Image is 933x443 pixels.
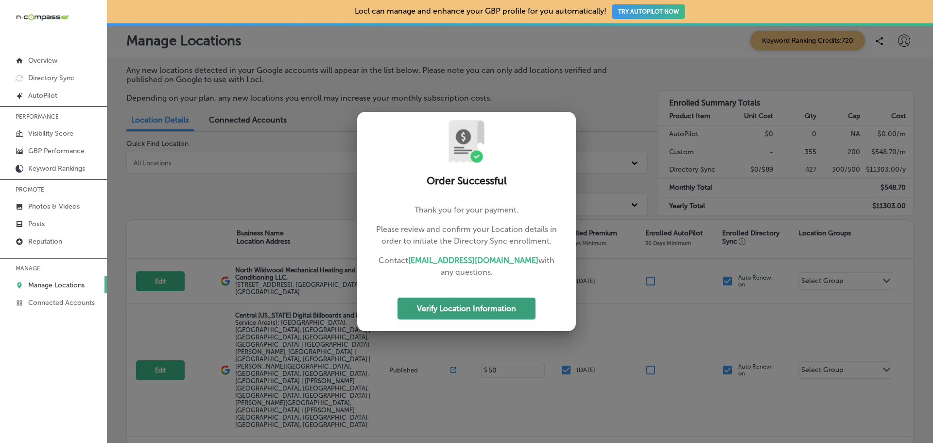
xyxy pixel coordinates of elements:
[28,129,73,138] p: Visibility Score
[28,220,45,228] p: Posts
[16,13,69,22] img: 660ab0bf-5cc7-4cb8-ba1c-48b5ae0f18e60NCTV_CLogo_TV_Black_-500x88.png
[28,56,57,65] p: Overview
[28,164,85,173] p: Keyword Rankings
[28,202,80,211] p: Photos & Videos
[373,255,560,278] p: Contact with any questions.
[408,256,538,265] a: [EMAIL_ADDRESS][DOMAIN_NAME]
[28,74,74,82] p: Directory Sync
[445,120,488,163] img: UryPoqUmSj4VC2ZdTn7sJzIzWBea8n9D3djSW0VNpAAAAABJRU5ErkJggg==
[397,298,536,319] button: Verify Location Information
[28,91,57,100] p: AutoPilot
[28,281,85,289] p: Manage Locations
[28,299,95,307] p: Connected Accounts
[612,4,685,19] button: TRY AUTOPILOT NOW
[369,175,564,187] h2: Order Successful
[373,224,560,247] p: Please review and confirm your Location details in order to initiate the Directory Sync enrollment.
[28,237,62,246] p: Reputation
[28,147,85,155] p: GBP Performance
[373,204,560,216] p: Thank you for your payment.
